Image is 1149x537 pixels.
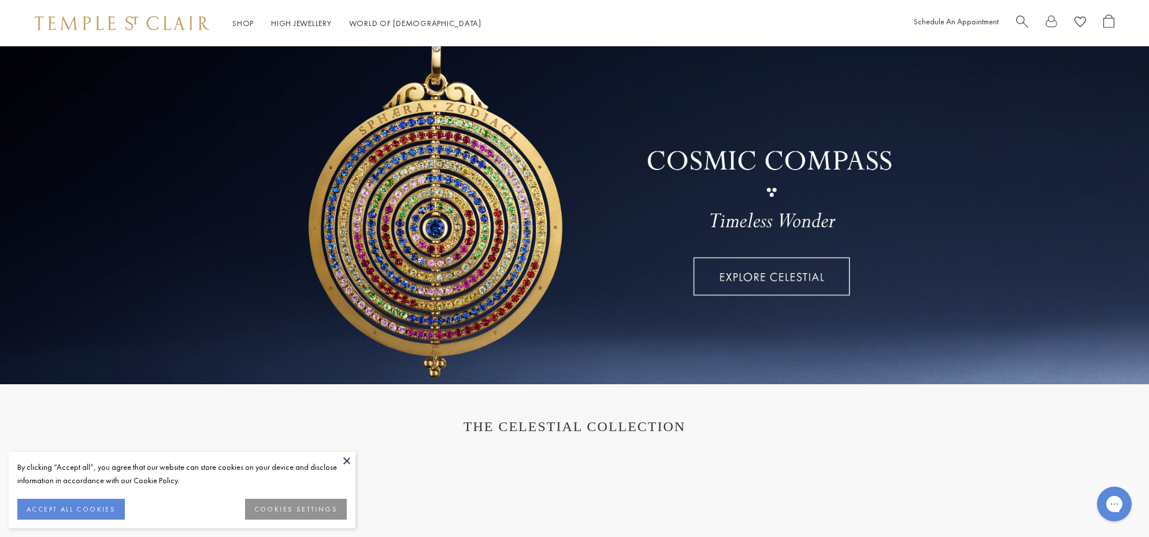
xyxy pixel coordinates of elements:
[1103,14,1114,32] a: Open Shopping Bag
[1016,14,1028,32] a: Search
[232,18,254,28] a: ShopShop
[17,461,347,487] div: By clicking “Accept all”, you agree that our website can store cookies on your device and disclos...
[35,16,209,30] img: Temple St. Clair
[17,499,125,520] button: ACCEPT ALL COOKIES
[46,419,1103,435] h1: THE CELESTIAL COLLECTION
[245,499,347,520] button: COOKIES SETTINGS
[271,18,332,28] a: High JewelleryHigh Jewellery
[1091,483,1137,525] iframe: Gorgias live chat messenger
[232,16,481,31] nav: Main navigation
[349,18,481,28] a: World of [DEMOGRAPHIC_DATA]World of [DEMOGRAPHIC_DATA]
[914,16,999,27] a: Schedule An Appointment
[1074,14,1086,32] a: View Wishlist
